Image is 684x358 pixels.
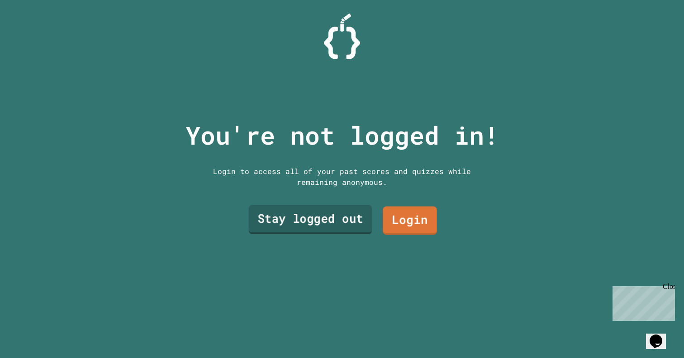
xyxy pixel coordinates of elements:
[324,14,360,59] img: Logo.svg
[4,4,62,57] div: Chat with us now!Close
[646,322,675,349] iframe: chat widget
[249,205,372,234] a: Stay logged out
[609,283,675,321] iframe: chat widget
[383,206,437,235] a: Login
[185,117,499,154] p: You're not logged in!
[206,166,478,188] div: Login to access all of your past scores and quizzes while remaining anonymous.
